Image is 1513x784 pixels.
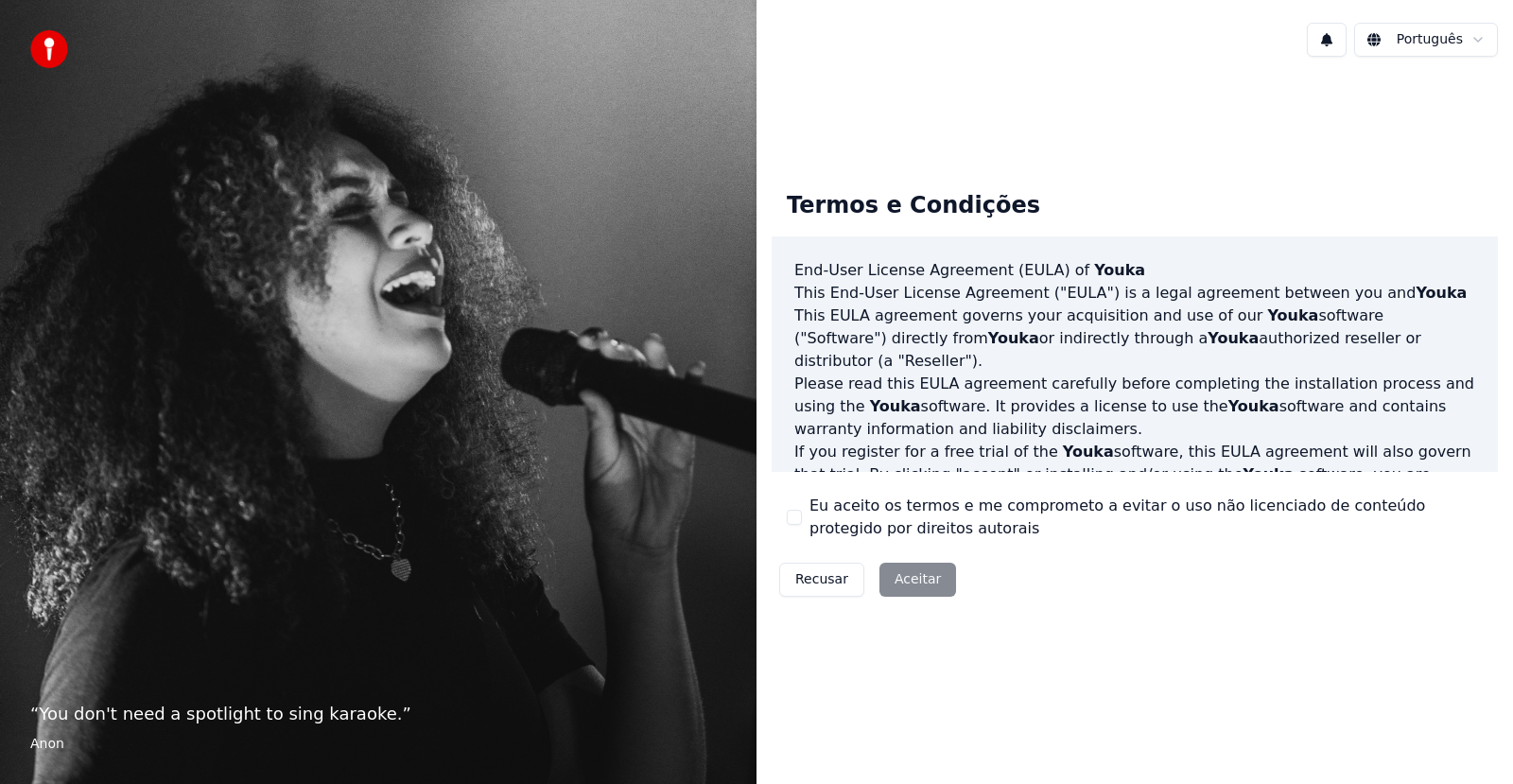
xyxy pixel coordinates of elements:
span: Youka [1063,443,1114,461]
div: Termos e Condições [772,176,1055,236]
p: “ You don't need a spotlight to sing karaoke. ” [30,701,726,727]
p: Please read this EULA agreement carefully before completing the installation process and using th... [794,373,1475,441]
footer: Anon [30,735,726,754]
button: Recusar [779,563,864,597]
p: This End-User License Agreement ("EULA") is a legal agreement between you and [794,282,1475,305]
p: If you register for a free trial of the software, this EULA agreement will also govern that trial... [794,441,1475,531]
span: Youka [1416,284,1467,302]
span: Youka [1228,397,1279,415]
span: Youka [988,329,1039,347]
span: Youka [1243,465,1295,483]
label: Eu aceito os termos e me comprometo a evitar o uso não licenciado de conteúdo protegido por direi... [809,495,1483,540]
span: Youka [1267,306,1318,324]
img: youka [30,30,68,68]
span: Youka [1094,261,1145,279]
p: This EULA agreement governs your acquisition and use of our software ("Software") directly from o... [794,305,1475,373]
h3: End-User License Agreement (EULA) of [794,259,1475,282]
span: Youka [870,397,921,415]
span: Youka [1208,329,1259,347]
